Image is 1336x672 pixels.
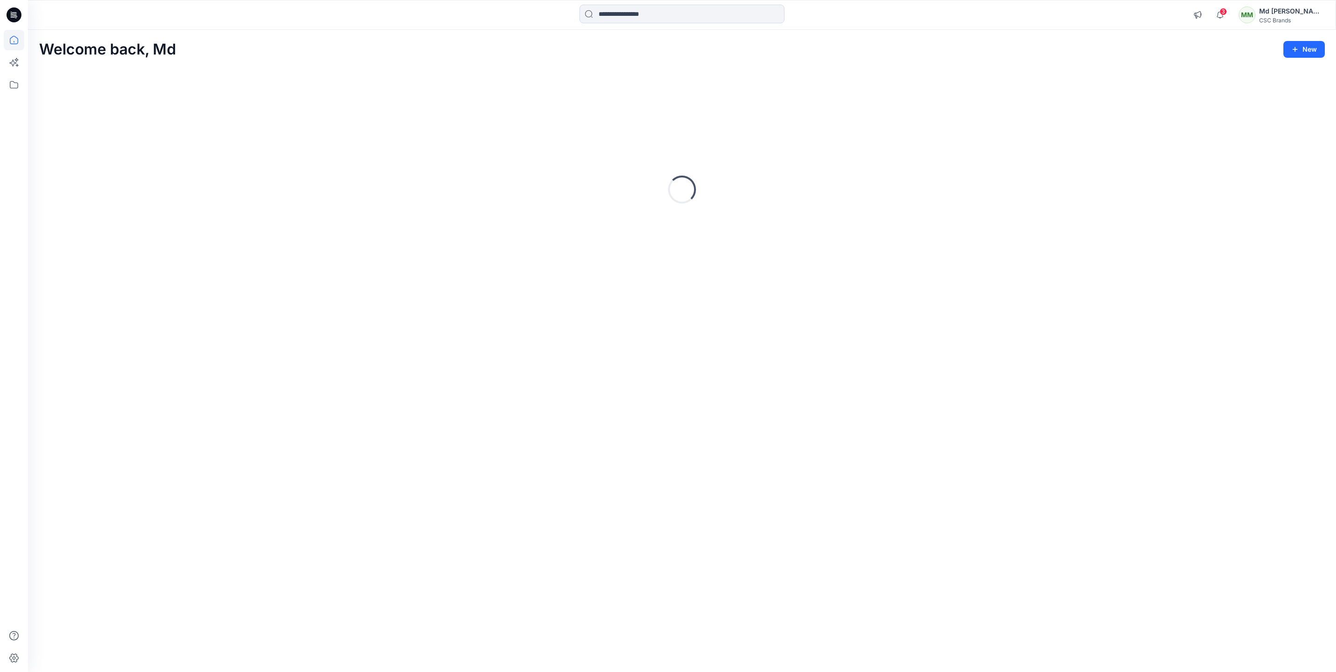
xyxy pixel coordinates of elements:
span: 3 [1220,8,1227,15]
h2: Welcome back, Md [39,41,176,58]
div: MM [1239,7,1255,23]
button: New [1283,41,1325,58]
div: CSC Brands [1259,17,1324,24]
div: Md [PERSON_NAME] [1259,6,1324,17]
